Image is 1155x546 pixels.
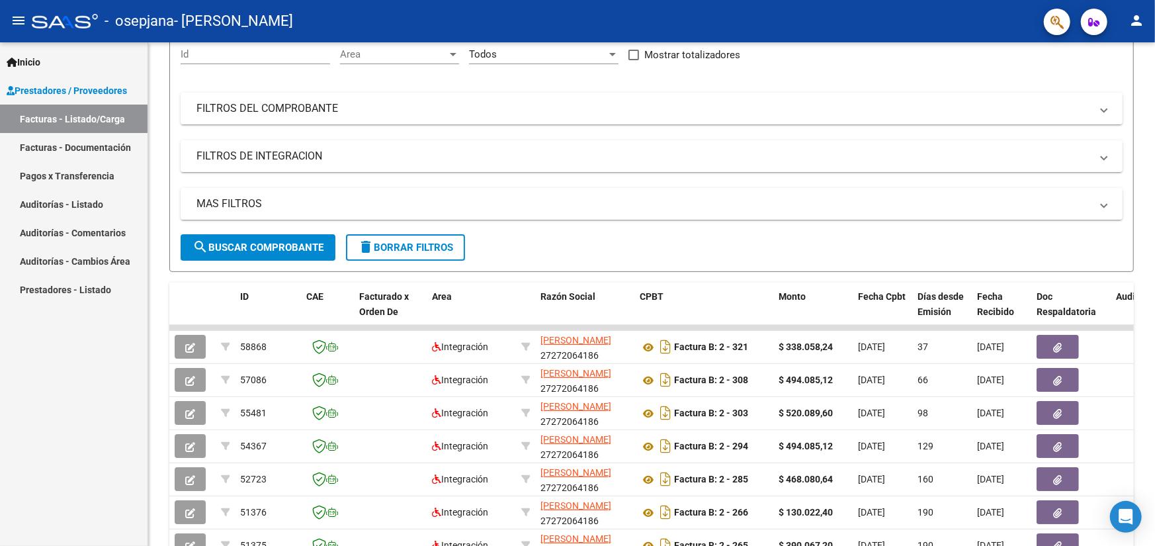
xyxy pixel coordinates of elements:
[240,341,267,352] span: 58868
[674,441,748,452] strong: Factura B: 2 - 294
[240,291,249,302] span: ID
[779,507,833,518] strong: $ 130.022,40
[240,441,267,451] span: 54367
[1031,283,1111,341] datatable-header-cell: Doc Respaldatoria
[540,467,611,478] span: [PERSON_NAME]
[540,399,629,427] div: 27272064186
[977,291,1014,317] span: Fecha Recibido
[359,291,409,317] span: Facturado x Orden De
[773,283,853,341] datatable-header-cell: Monto
[358,242,453,253] span: Borrar Filtros
[674,342,748,353] strong: Factura B: 2 - 321
[657,402,674,424] i: Descargar documento
[432,375,488,385] span: Integración
[977,341,1004,352] span: [DATE]
[657,469,674,490] i: Descargar documento
[7,55,40,69] span: Inicio
[858,507,885,518] span: [DATE]
[432,291,452,302] span: Area
[192,242,323,253] span: Buscar Comprobante
[779,291,806,302] span: Monto
[977,375,1004,385] span: [DATE]
[1110,501,1142,533] div: Open Intercom Messenger
[918,441,933,451] span: 129
[657,502,674,523] i: Descargar documento
[105,7,174,36] span: - osepjana
[540,434,611,445] span: [PERSON_NAME]
[427,283,516,341] datatable-header-cell: Area
[432,408,488,418] span: Integración
[853,283,912,341] datatable-header-cell: Fecha Cpbt
[306,291,323,302] span: CAE
[196,197,1091,211] mat-panel-title: MAS FILTROS
[540,401,611,412] span: [PERSON_NAME]
[240,507,267,518] span: 51376
[858,291,906,302] span: Fecha Cpbt
[469,48,497,60] span: Todos
[7,83,127,98] span: Prestadores / Proveedores
[540,498,629,526] div: 27272064186
[196,101,1091,116] mat-panel-title: FILTROS DEL COMPROBANTE
[858,375,885,385] span: [DATE]
[858,474,885,484] span: [DATE]
[346,234,465,261] button: Borrar Filtros
[977,507,1004,518] span: [DATE]
[181,93,1123,124] mat-expansion-panel-header: FILTROS DEL COMPROBANTE
[181,140,1123,172] mat-expansion-panel-header: FILTROS DE INTEGRACION
[918,474,933,484] span: 160
[779,375,833,385] strong: $ 494.085,12
[977,474,1004,484] span: [DATE]
[977,441,1004,451] span: [DATE]
[918,375,928,385] span: 66
[640,291,663,302] span: CPBT
[432,474,488,484] span: Integración
[540,368,611,379] span: [PERSON_NAME]
[181,188,1123,220] mat-expansion-panel-header: MAS FILTROS
[540,366,629,394] div: 27272064186
[634,283,773,341] datatable-header-cell: CPBT
[674,475,748,485] strong: Factura B: 2 - 285
[972,283,1031,341] datatable-header-cell: Fecha Recibido
[540,500,611,511] span: [PERSON_NAME]
[779,441,833,451] strong: $ 494.085,12
[779,474,833,484] strong: $ 468.080,64
[657,336,674,357] i: Descargar documento
[11,13,26,28] mat-icon: menu
[240,375,267,385] span: 57086
[657,369,674,390] i: Descargar documento
[358,239,374,255] mat-icon: delete
[674,508,748,518] strong: Factura B: 2 - 266
[779,341,833,352] strong: $ 338.058,24
[858,341,885,352] span: [DATE]
[540,432,629,460] div: 27272064186
[240,408,267,418] span: 55481
[918,408,928,418] span: 98
[918,341,928,352] span: 37
[432,441,488,451] span: Integración
[977,408,1004,418] span: [DATE]
[196,149,1091,163] mat-panel-title: FILTROS DE INTEGRACION
[301,283,354,341] datatable-header-cell: CAE
[918,507,933,518] span: 190
[432,507,488,518] span: Integración
[779,408,833,418] strong: $ 520.089,60
[192,239,208,255] mat-icon: search
[540,533,611,544] span: [PERSON_NAME]
[657,435,674,457] i: Descargar documento
[644,47,740,63] span: Mostrar totalizadores
[674,408,748,419] strong: Factura B: 2 - 303
[1116,291,1155,302] span: Auditoria
[1037,291,1096,317] span: Doc Respaldatoria
[174,7,293,36] span: - [PERSON_NAME]
[181,234,335,261] button: Buscar Comprobante
[540,333,629,361] div: 27272064186
[912,283,972,341] datatable-header-cell: Días desde Emisión
[540,291,595,302] span: Razón Social
[354,283,427,341] datatable-header-cell: Facturado x Orden De
[1129,13,1144,28] mat-icon: person
[535,283,634,341] datatable-header-cell: Razón Social
[235,283,301,341] datatable-header-cell: ID
[340,48,447,60] span: Area
[432,341,488,352] span: Integración
[540,335,611,345] span: [PERSON_NAME]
